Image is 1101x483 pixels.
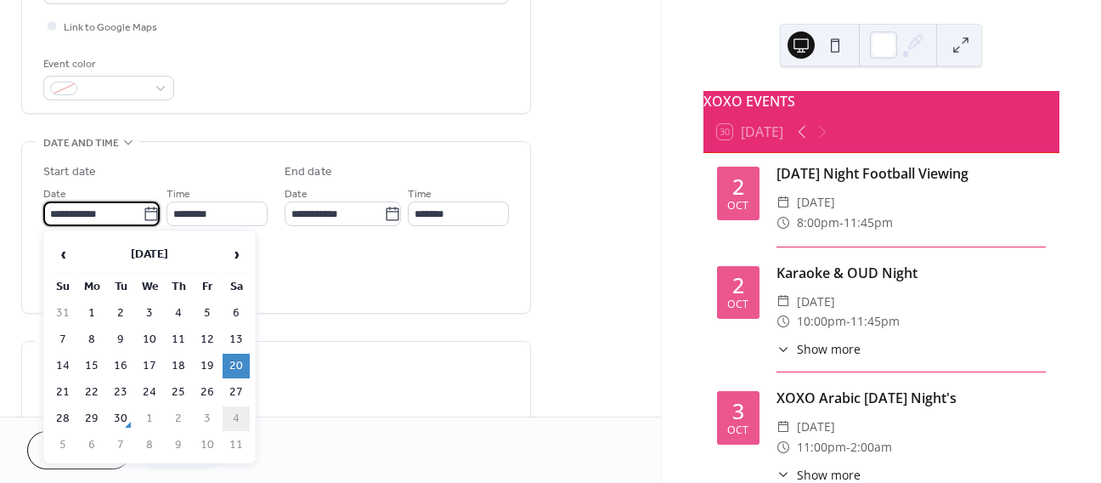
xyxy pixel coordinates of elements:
[78,236,221,273] th: [DATE]
[285,185,308,203] span: Date
[78,301,105,326] td: 1
[49,380,76,405] td: 21
[43,163,96,181] div: Start date
[727,201,748,212] div: Oct
[194,433,221,457] td: 10
[703,91,1059,111] div: XOXO EVENTS
[797,437,846,457] span: 11:00pm
[194,406,221,431] td: 3
[107,433,134,457] td: 7
[776,163,1046,184] div: [DATE] Night Football Viewing
[107,275,134,299] th: Tu
[165,327,192,352] td: 11
[78,354,105,378] td: 15
[165,301,192,326] td: 4
[408,185,432,203] span: Time
[776,263,1046,283] div: Karaoke & OUD Night
[776,340,861,358] button: ​Show more
[165,275,192,299] th: Th
[776,437,790,457] div: ​
[223,406,250,431] td: 4
[165,406,192,431] td: 2
[107,354,134,378] td: 16
[78,327,105,352] td: 8
[776,417,790,437] div: ​
[846,311,850,332] span: -
[49,354,76,378] td: 14
[850,311,900,332] span: 11:45pm
[223,275,250,299] th: Sa
[846,437,850,457] span: -
[136,380,163,405] td: 24
[732,176,744,197] div: 2
[50,237,76,271] span: ‹
[194,380,221,405] td: 26
[107,406,134,431] td: 30
[49,301,76,326] td: 31
[78,380,105,405] td: 22
[839,213,844,233] span: -
[194,301,221,326] td: 5
[49,327,76,352] td: 7
[27,431,132,469] button: Cancel
[78,406,105,431] td: 29
[43,134,119,152] span: Date and time
[844,213,893,233] span: 11:45pm
[223,380,250,405] td: 27
[136,406,163,431] td: 1
[223,354,250,378] td: 20
[776,292,790,312] div: ​
[78,275,105,299] th: Mo
[107,327,134,352] td: 9
[78,433,105,457] td: 6
[732,275,744,296] div: 2
[776,340,790,358] div: ​
[194,327,221,352] td: 12
[797,417,835,437] span: [DATE]
[64,19,157,37] span: Link to Google Maps
[165,354,192,378] td: 18
[136,301,163,326] td: 3
[797,192,835,213] span: [DATE]
[136,354,163,378] td: 17
[850,437,892,457] span: 2:00am
[49,275,76,299] th: Su
[776,213,790,233] div: ​
[136,275,163,299] th: We
[776,192,790,213] div: ​
[43,185,66,203] span: Date
[107,301,134,326] td: 2
[776,311,790,332] div: ​
[797,311,846,332] span: 10:00pm
[727,425,748,436] div: Oct
[49,406,76,431] td: 28
[223,327,250,352] td: 13
[107,380,134,405] td: 23
[797,340,861,358] span: Show more
[727,299,748,310] div: Oct
[165,433,192,457] td: 9
[136,433,163,457] td: 8
[136,327,163,352] td: 10
[223,433,250,457] td: 11
[797,213,839,233] span: 8:00pm
[797,292,835,312] span: [DATE]
[194,275,221,299] th: Fr
[223,237,249,271] span: ›
[223,301,250,326] td: 6
[43,55,171,73] div: Event color
[49,433,76,457] td: 5
[732,401,744,422] div: 3
[167,185,190,203] span: Time
[194,354,221,378] td: 19
[285,163,332,181] div: End date
[165,380,192,405] td: 25
[776,388,1046,408] div: XOXO Arabic [DATE] Night's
